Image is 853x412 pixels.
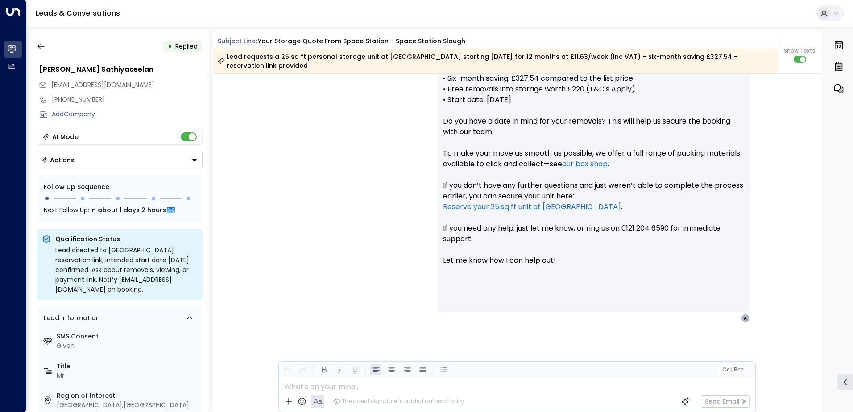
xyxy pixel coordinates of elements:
div: Next Follow Up: [44,205,195,215]
button: Actions [37,152,203,168]
div: • [168,38,172,54]
div: Actions [41,156,75,164]
span: [EMAIL_ADDRESS][DOMAIN_NAME] [51,80,154,89]
div: Lead Information [41,313,100,323]
div: A [741,314,750,323]
div: The agent signature is added automatically [334,397,464,405]
div: [GEOGRAPHIC_DATA],[GEOGRAPHIC_DATA] [57,400,199,410]
div: Mr [57,371,199,380]
a: our box shop [562,159,608,169]
span: Subject Line: [218,37,257,45]
span: Show Texts [784,47,816,55]
label: SMS Consent [57,332,199,341]
div: AI Mode [52,132,79,141]
div: Follow Up Sequence [44,182,195,192]
span: Replied [175,42,198,51]
div: [PHONE_NUMBER] [52,95,203,104]
span: aroonrock@gmail.com [51,80,154,90]
div: Lead requests a 25 sq ft personal storage unit at [GEOGRAPHIC_DATA] starting [DATE] for 12 months... [218,52,773,70]
span: | [731,367,733,373]
label: Title [57,362,199,371]
span: Cc Bcc [722,367,743,373]
span: In about 1 days 2 hours [90,205,166,215]
div: AddCompany [52,110,203,119]
div: Your storage quote from Space Station - Space Station Slough [258,37,465,46]
p: Qualification Status [55,235,197,243]
button: Cc|Bcc [718,366,747,374]
a: Leads & Conversations [36,8,120,18]
a: Reserve your 25 sq ft unit at [GEOGRAPHIC_DATA] [443,202,621,212]
div: Button group with a nested menu [37,152,203,168]
label: Region of Interest [57,391,199,400]
div: [PERSON_NAME] Sathiyaseelan [39,64,203,75]
p: Hi [PERSON_NAME], Here’s a summary of your quote for the 25 sq ft unit at [GEOGRAPHIC_DATA]: • £1... [443,20,745,276]
button: Redo [297,364,308,375]
div: Given [57,341,199,350]
button: Undo [282,364,293,375]
div: Lead directed to [GEOGRAPHIC_DATA] reservation link; intended start date [DATE] confirmed. Ask ab... [55,245,197,294]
